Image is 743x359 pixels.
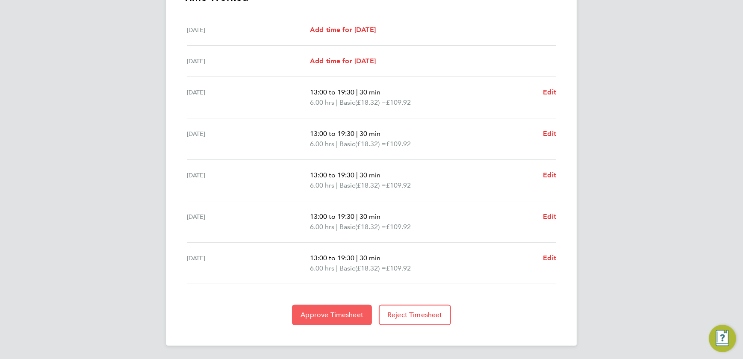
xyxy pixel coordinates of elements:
div: [DATE] [187,56,310,66]
button: Engage Resource Center [709,325,736,352]
div: [DATE] [187,87,310,108]
span: Basic [339,222,355,232]
a: Edit [543,129,556,139]
span: £109.92 [386,223,411,231]
span: (£18.32) = [355,140,386,148]
span: (£18.32) = [355,264,386,272]
span: Basic [339,180,355,191]
a: Edit [543,170,556,180]
span: Edit [543,88,556,96]
span: | [336,264,338,272]
span: 30 min [360,254,380,262]
span: Edit [543,171,556,179]
a: Edit [543,87,556,97]
span: Add time for [DATE] [310,57,376,65]
span: | [356,254,358,262]
span: | [356,171,358,179]
button: Approve Timesheet [292,305,372,325]
span: | [336,140,338,148]
span: 6.00 hrs [310,264,334,272]
span: 13:00 to 19:30 [310,129,354,138]
span: £109.92 [386,140,411,148]
span: Edit [543,254,556,262]
span: | [356,88,358,96]
span: 13:00 to 19:30 [310,254,354,262]
span: 6.00 hrs [310,181,334,189]
span: | [336,223,338,231]
span: | [336,98,338,106]
a: Edit [543,253,556,263]
span: 13:00 to 19:30 [310,171,354,179]
a: Add time for [DATE] [310,56,376,66]
span: (£18.32) = [355,98,386,106]
span: | [336,181,338,189]
div: [DATE] [187,170,310,191]
span: 6.00 hrs [310,140,334,148]
div: [DATE] [187,129,310,149]
span: | [356,129,358,138]
span: Basic [339,263,355,274]
span: £109.92 [386,181,411,189]
span: 13:00 to 19:30 [310,88,354,96]
div: [DATE] [187,212,310,232]
span: 30 min [360,88,380,96]
span: 13:00 to 19:30 [310,212,354,221]
span: (£18.32) = [355,181,386,189]
span: £109.92 [386,98,411,106]
span: Approve Timesheet [301,311,363,319]
span: 6.00 hrs [310,223,334,231]
span: 6.00 hrs [310,98,334,106]
button: Reject Timesheet [379,305,451,325]
span: 30 min [360,171,380,179]
a: Edit [543,212,556,222]
span: Edit [543,212,556,221]
div: [DATE] [187,25,310,35]
span: 30 min [360,129,380,138]
div: [DATE] [187,253,310,274]
span: | [356,212,358,221]
span: £109.92 [386,264,411,272]
span: 30 min [360,212,380,221]
span: Edit [543,129,556,138]
span: Basic [339,97,355,108]
span: (£18.32) = [355,223,386,231]
a: Add time for [DATE] [310,25,376,35]
span: Add time for [DATE] [310,26,376,34]
span: Basic [339,139,355,149]
span: Reject Timesheet [387,311,442,319]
